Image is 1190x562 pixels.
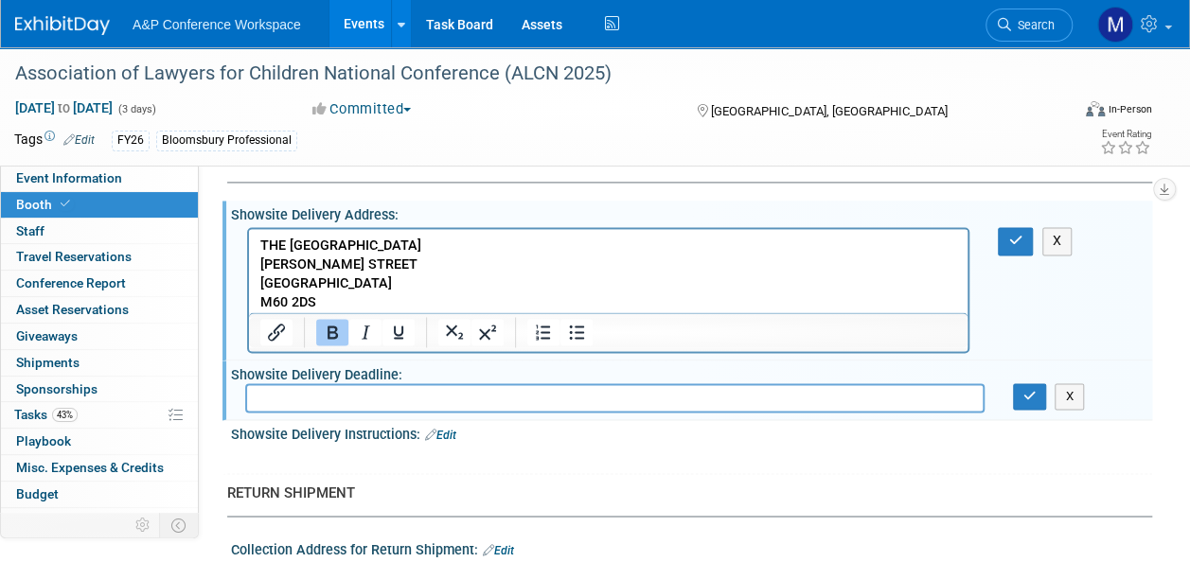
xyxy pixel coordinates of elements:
span: A&P Conference Workspace [133,17,301,32]
td: Tags [14,130,95,151]
a: Travel Reservations [1,244,198,270]
button: X [1055,383,1084,410]
span: to [55,100,73,115]
a: Misc. Expenses & Credits [1,455,198,481]
div: Showsite Delivery Instructions: [231,420,1152,445]
a: Event Information [1,166,198,191]
div: Showsite Delivery Deadline: [231,360,1152,384]
button: X [1042,227,1073,255]
a: Budget [1,482,198,507]
a: Asset Reservations [1,297,198,323]
span: Sponsorships [16,381,98,396]
a: Conference Report [1,271,198,296]
i: Booth reservation complete [61,199,70,209]
span: Playbook [16,433,71,448]
td: Personalize Event Tab Strip [127,513,160,537]
span: Budget [16,486,59,501]
span: Booth [16,197,74,212]
iframe: Rich Text Area [249,229,968,312]
div: In-Person [1108,102,1152,116]
a: Shipments [1,350,198,376]
div: RETURN SHIPMENT [227,483,1138,502]
div: Association of Lawyers for Children National Conference (ALCN 2025) [9,57,1055,91]
a: Edit [63,133,95,147]
a: Sponsorships [1,377,198,402]
span: 43% [52,408,78,422]
button: Subscript [438,319,471,345]
button: Committed [306,99,418,119]
a: Giveaways [1,324,198,349]
span: Asset Reservations [16,302,129,317]
div: Collection Address for Return Shipment: [231,535,1152,559]
div: Bloomsbury Professional [156,131,297,150]
button: Insert/edit link [260,319,293,345]
a: Edit [483,543,514,556]
span: ROI, Objectives & ROO [16,513,143,528]
span: Tasks [14,407,78,422]
button: Underline [382,319,415,345]
a: Edit [425,429,456,442]
a: Playbook [1,429,198,454]
span: Misc. Expenses & Credits [16,460,164,475]
td: Toggle Event Tabs [160,513,199,537]
span: Giveaways [16,328,78,343]
button: Bold [316,319,348,345]
span: Travel Reservations [16,249,132,264]
span: [DATE] [DATE] [14,99,114,116]
a: Tasks43% [1,402,198,428]
a: Booth [1,192,198,218]
div: Showsite Delivery Address: [231,201,1152,224]
span: (3 days) [116,103,156,115]
button: Numbered list [527,319,559,345]
img: ExhibitDay [15,16,110,35]
span: Event Information [16,170,122,185]
img: Matt Hambridge [1097,7,1133,43]
span: Staff [16,223,44,238]
a: Staff [1,219,198,244]
span: Shipments [16,355,80,370]
span: Conference Report [16,275,126,290]
img: Format-Inperson.png [1086,101,1105,116]
div: Event Format [986,98,1152,127]
div: FY26 [112,131,150,150]
span: [GEOGRAPHIC_DATA], [GEOGRAPHIC_DATA] [711,104,948,118]
button: Italic [349,319,382,345]
span: Search [1011,18,1055,32]
a: Search [986,9,1073,42]
button: Superscript [471,319,504,345]
a: ROI, Objectives & ROO [1,508,198,534]
div: Event Rating [1100,130,1151,139]
button: Bullet list [560,319,593,345]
